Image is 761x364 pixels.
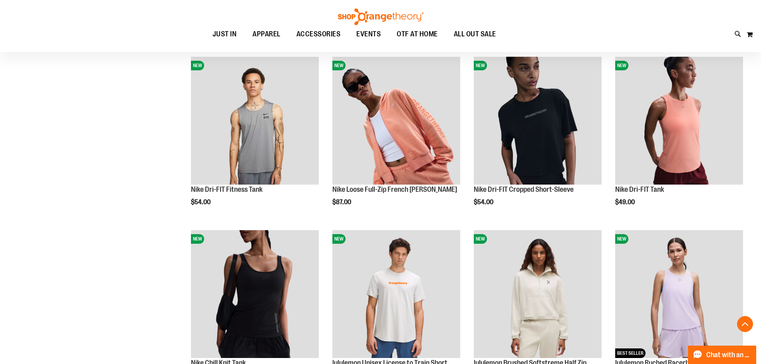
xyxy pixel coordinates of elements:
div: product [611,53,747,226]
span: NEW [474,234,487,244]
span: $49.00 [615,199,636,206]
img: lululemon Unisex License to Train Short Sleeve [332,230,460,358]
div: product [187,53,323,226]
span: Chat with an Expert [706,351,751,359]
span: NEW [191,61,204,70]
span: $54.00 [474,199,495,206]
span: NEW [191,234,204,244]
div: product [328,53,464,226]
a: Nike Dri-FIT Cropped Short-SleeveNEW [474,57,602,186]
a: lululemon Ruched Racerback TankNEWBEST SELLER [615,230,743,359]
a: Nike Dri-FIT TankNEW [615,57,743,186]
span: APPAREL [252,25,280,43]
button: Back To Top [737,316,753,332]
a: Nike Loose Full-Zip French Terry HoodieNEW [332,57,460,186]
img: Nike Dri-FIT Cropped Short-Sleeve [474,57,602,185]
a: Nike Dri-FIT Fitness TankNEW [191,57,319,186]
span: NEW [615,61,628,70]
span: NEW [332,61,346,70]
span: BEST SELLER [615,348,646,358]
span: NEW [332,234,346,244]
span: NEW [474,61,487,70]
span: ALL OUT SALE [454,25,496,43]
a: lululemon Unisex License to Train Short SleeveNEW [332,230,460,359]
div: product [470,53,606,226]
span: $87.00 [332,199,352,206]
img: lululemon Ruched Racerback Tank [615,230,743,358]
img: lululemon Brushed Softstreme Half Zip [474,230,602,358]
img: Nike Dri-FIT Tank [615,57,743,185]
a: Nike Dri-FIT Cropped Short-Sleeve [474,185,574,193]
span: $54.00 [191,199,212,206]
span: OTF AT HOME [397,25,438,43]
a: lululemon Brushed Softstreme Half ZipNEW [474,230,602,359]
span: NEW [615,234,628,244]
span: EVENTS [356,25,381,43]
a: Nike Dri-FIT Tank [615,185,664,193]
a: Nike Loose Full-Zip French [PERSON_NAME] [332,185,457,193]
img: Nike Loose Full-Zip French Terry Hoodie [332,57,460,185]
img: Nike Dri-FIT Fitness Tank [191,57,319,185]
a: Nike Chill Knit TankNEW [191,230,319,359]
span: JUST IN [213,25,237,43]
img: Shop Orangetheory [337,8,425,25]
a: Nike Dri-FIT Fitness Tank [191,185,262,193]
button: Chat with an Expert [688,346,757,364]
span: ACCESSORIES [296,25,341,43]
img: Nike Chill Knit Tank [191,230,319,358]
